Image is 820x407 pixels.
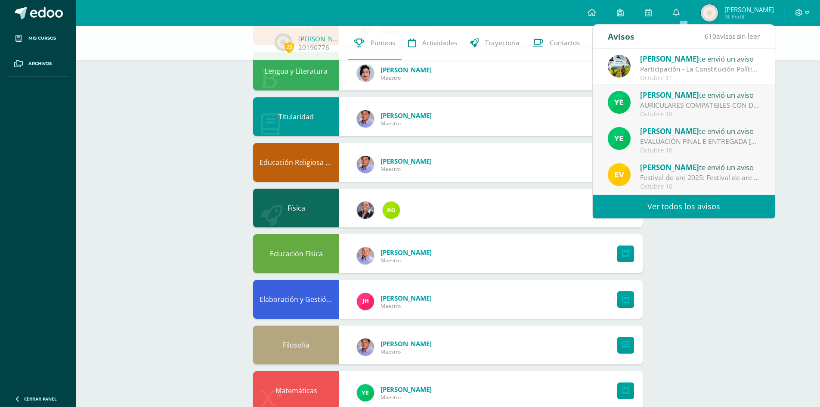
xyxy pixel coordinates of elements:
div: Elaboración y Gestión de Proyectos [253,280,339,319]
a: Trayectoria [464,26,526,60]
span: [PERSON_NAME] [381,294,432,302]
span: Maestro [381,394,432,401]
span: Actividades [422,38,457,47]
img: 3f99dc8a7d7976e2e7dde9168a8ff500.png [357,110,374,127]
div: Participación - La Constitución Política de Guatemala: Buena tarde familias maristas del Liceo. E... [640,64,760,74]
span: 610 [705,31,716,41]
img: 8e016dbb19e45596378cfe3448fa1a58.png [275,34,292,51]
div: Avisos [608,25,634,48]
div: EVALUACIÓN FINAL E ENTREGADA HOY : Estimados padres de familia, el día de hoy se devolvió el exam... [640,137,760,146]
span: Cerrar panel [24,396,57,402]
a: Punteos [348,26,402,60]
div: Lengua y Literatura [253,52,339,90]
span: [PERSON_NAME] [640,126,699,136]
div: Educación Física [253,234,339,273]
img: a257b9d1af4285118f73fe144f089b76.png [608,55,631,78]
img: 9ad395a2b3278756a684ab4cb00aaf35.png [357,293,374,310]
a: [PERSON_NAME] [298,34,341,43]
span: [PERSON_NAME] [640,54,699,64]
span: Maestro [381,120,432,127]
div: Octubre 10 [640,111,760,118]
span: Trayectoria [485,38,520,47]
div: AURICULARES COMPATIBLES CON DISPOSITIVO PARA LUNES 13 DE OCTUBRE: Estimados padres de familia y c... [640,100,760,110]
div: te envió un aviso [640,162,760,173]
img: fd93c6619258ae32e8e829e8701697bb.png [608,127,631,150]
div: Octubre 10 [640,147,760,154]
img: 3f99dc8a7d7976e2e7dde9168a8ff500.png [357,156,374,173]
span: [PERSON_NAME] [381,157,432,165]
div: Festival de are 2025: Festival de are 2025 [640,173,760,183]
span: [PERSON_NAME] [381,339,432,348]
span: Mi Perfil [724,13,774,20]
a: Contactos [526,26,586,60]
span: avisos sin leer [705,31,760,41]
a: Archivos [7,51,69,77]
div: Octubre 10 [640,183,760,190]
span: [PERSON_NAME] [381,248,432,257]
div: te envió un aviso [640,125,760,137]
span: [PERSON_NAME] [381,65,432,74]
div: Educación Religiosa Escolar [253,143,339,182]
div: Física [253,189,339,227]
a: Actividades [402,26,464,60]
img: 53ebae3843709d0b88523289b497d643.png [383,202,400,219]
span: 22 [285,42,294,53]
span: Maestro [381,74,432,81]
span: Mis cursos [28,35,56,42]
img: 383db5ddd486cfc25017fad405f5d727.png [608,163,631,186]
span: Contactos [550,38,580,47]
span: Maestro [381,302,432,310]
img: 3f99dc8a7d7976e2e7dde9168a8ff500.png [357,339,374,356]
div: Titularidad [253,97,339,136]
div: te envió un aviso [640,89,760,100]
span: [PERSON_NAME] [381,111,432,120]
span: [PERSON_NAME] [724,5,774,14]
span: Maestro [381,257,432,264]
div: Filosofía [253,326,339,364]
a: 20190776 [298,43,329,52]
span: Maestro [381,348,432,355]
span: Maestro [381,165,432,173]
img: fd93c6619258ae32e8e829e8701697bb.png [608,91,631,114]
div: te envió un aviso [640,53,760,64]
span: [PERSON_NAME] [381,385,432,394]
img: 9e49cc04fe5cda7a3ba5b17913702b06.png [357,202,374,219]
div: Octubre 11 [640,75,760,82]
span: [PERSON_NAME] [640,162,699,172]
img: fd93c6619258ae32e8e829e8701697bb.png [357,384,374,401]
span: Archivos [28,60,52,67]
img: 8e016dbb19e45596378cfe3448fa1a58.png [701,4,718,22]
a: Mis cursos [7,26,69,51]
span: [PERSON_NAME] [640,90,699,100]
img: 6c58b5a751619099581147680274b29f.png [357,247,374,264]
span: Punteos [371,38,395,47]
img: ff52b7a7aeb8409a6dc0d715e3e85e0f.png [357,65,374,82]
a: Ver todos los avisos [593,195,775,218]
